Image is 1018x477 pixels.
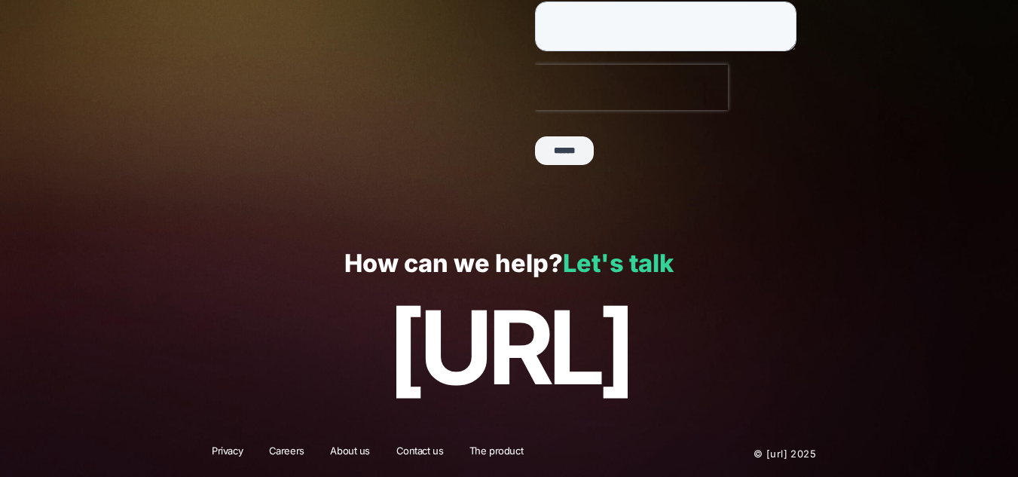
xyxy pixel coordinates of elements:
a: Privacy [202,444,252,463]
a: Careers [259,444,314,463]
a: The product [460,444,533,463]
a: Contact us [387,444,454,463]
a: About us [320,444,380,463]
p: [URL] [32,291,985,405]
p: How can we help? [32,250,985,278]
p: © [URL] 2025 [662,444,816,463]
a: Let's talk [563,249,674,278]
